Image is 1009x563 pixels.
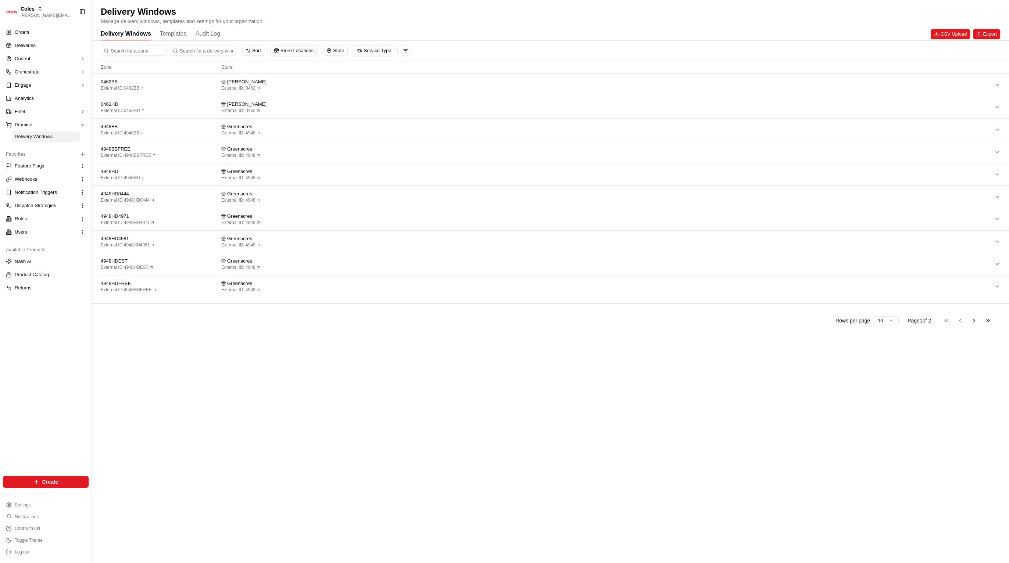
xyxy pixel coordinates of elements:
a: Dispatch Strategies [6,202,77,209]
a: Powered byPylon [52,124,89,130]
span: 0462BB [101,79,218,85]
button: Create [3,476,89,488]
span: Chat with us! [15,526,40,531]
button: State [323,46,347,56]
button: Start new chat [125,72,134,81]
div: Favorites [3,148,89,160]
span: Greenacres [227,280,252,287]
button: Export [973,29,1000,39]
span: Pylon [73,124,89,130]
button: 4948BBExternal ID:4948BB GreenacresExternal ID: 4948 [92,119,1009,141]
button: Templates [160,28,187,40]
a: Notification Triggers [6,189,77,196]
span: 4948BB [101,123,218,130]
div: Available Products [3,244,89,256]
a: External ID:4948HDFREE [101,287,157,293]
button: Users [3,226,89,238]
button: 4948HD4981External ID:4948HD4981 GreenacresExternal ID: 4948 [92,231,1009,253]
button: Log out [3,547,89,557]
span: Nash AI [15,258,32,265]
a: Returns [6,285,86,291]
span: Zone [101,64,218,71]
a: External ID: 0462 [221,108,261,113]
a: External ID:0462BB [101,85,144,91]
span: Settings [15,502,31,508]
a: External ID: 4948 [221,152,261,158]
button: Engage [3,79,89,91]
span: Store [221,64,1000,71]
img: Nash [7,7,22,22]
span: 4948HD4981 [101,235,218,242]
span: Analytics [15,95,34,102]
button: Settings [3,500,89,510]
button: Dispatch Strategies [3,200,89,212]
button: ColesColes[PERSON_NAME][EMAIL_ADDRESS][DOMAIN_NAME] [3,3,76,21]
button: Delivery Windows [101,28,151,40]
span: 0462HD [101,101,218,108]
a: Deliveries [3,40,89,51]
span: Log out [15,549,29,555]
p: Rows per page [836,317,870,324]
a: External ID:4948BBFREE [101,152,156,158]
div: Start new chat [25,70,121,77]
a: Orders [3,26,89,38]
h1: Delivery Windows [101,6,262,18]
a: Product Catalog [6,271,86,278]
span: API Documentation [69,107,118,114]
button: 0462HDExternal ID:0462HD [PERSON_NAME]External ID: 0462 [92,96,1009,118]
span: Fleet [15,108,25,115]
button: Store Locations [271,45,317,56]
span: Deliveries [15,42,36,49]
input: Search for a zone [101,46,167,56]
p: Manage delivery windows, templates and settings for your organization [101,18,262,25]
a: Webhooks [6,176,77,183]
a: 📗Knowledge Base [4,104,59,117]
a: External ID: 4948 [221,130,261,136]
button: CSV Upload [931,29,970,39]
a: Users [6,229,77,235]
a: External ID:4948HD0444 [101,197,155,203]
span: Orchestrate [15,69,40,75]
span: 4948HD4971 [101,213,218,220]
span: Orders [15,29,29,36]
a: External ID: 4948 [221,242,261,248]
button: Notification Triggers [3,187,89,198]
span: 4948HD [101,168,218,175]
a: External ID: 4948 [221,175,261,181]
button: Returns [3,282,89,294]
button: Store Locations [271,46,316,56]
button: Product Catalog [3,269,89,281]
p: Welcome 👋 [7,29,134,41]
a: External ID:4948HD4981 [101,242,155,248]
a: Feature Flags [6,163,77,169]
button: 0462BBExternal ID:0462BB [PERSON_NAME]External ID: 0462 [92,74,1009,96]
button: 4948HDExternal ID:4948HD GreenacresExternal ID: 4948 [92,163,1009,185]
span: Create [42,478,58,486]
button: Webhooks [3,173,89,185]
button: 4948HDFREEExternal ID:4948HDFREE GreenacresExternal ID: 4948 [92,275,1009,297]
button: Notifications [3,512,89,522]
button: Service Type [354,46,394,56]
span: Greenacres [227,168,252,175]
button: 4948HDESTExternal ID:4948HDEST GreenacresExternal ID: 4948 [92,253,1009,275]
div: 📗 [7,107,13,113]
span: Greenacres [227,235,252,242]
button: Chat with us! [3,523,89,534]
button: 4948HD4971External ID:4948HD4971 GreenacresExternal ID: 4948 [92,208,1009,230]
span: Notification Triggers [15,189,57,196]
span: Coles [21,5,35,12]
span: Dispatch Strategies [15,202,56,209]
span: 4948BBFREE [101,146,218,152]
button: Orchestrate [3,66,89,78]
a: Roles [6,216,77,222]
input: Search for a delivery window [170,46,236,56]
span: Webhooks [15,176,37,183]
a: External ID: 4948 [221,264,261,270]
button: Promise [3,119,89,131]
span: [PERSON_NAME][EMAIL_ADDRESS][DOMAIN_NAME] [21,12,73,18]
a: External ID: 4948 [221,220,261,225]
span: Control [15,55,30,62]
button: Roles [3,213,89,225]
div: Page 1 of 2 [908,317,931,324]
